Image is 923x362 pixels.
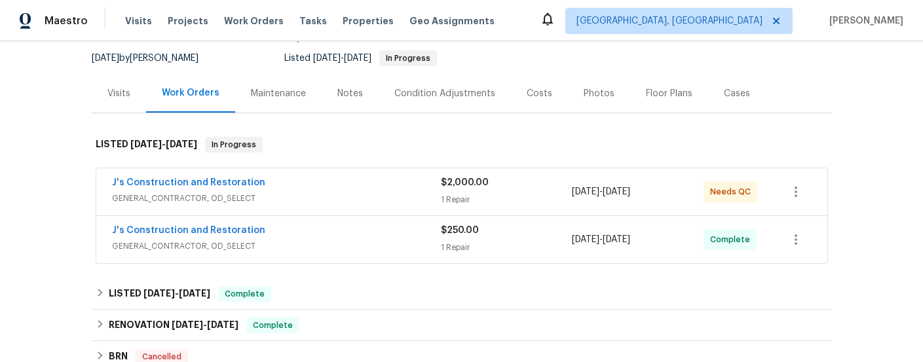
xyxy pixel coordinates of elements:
[130,139,197,149] span: -
[572,235,599,244] span: [DATE]
[172,320,203,329] span: [DATE]
[112,178,265,187] a: J's Construction and Restoration
[409,14,495,27] span: Geo Assignments
[343,14,394,27] span: Properties
[441,226,479,235] span: $250.00
[572,185,630,198] span: -
[441,178,489,187] span: $2,000.00
[172,320,238,329] span: -
[207,320,238,329] span: [DATE]
[710,233,755,246] span: Complete
[337,87,363,100] div: Notes
[394,87,495,100] div: Condition Adjustments
[224,14,284,27] span: Work Orders
[162,86,219,100] div: Work Orders
[603,235,630,244] span: [DATE]
[441,193,573,206] div: 1 Repair
[109,317,238,333] h6: RENOVATION
[710,185,756,198] span: Needs QC
[206,138,261,151] span: In Progress
[219,287,270,300] span: Complete
[112,240,441,253] span: GENERAL_CONTRACTOR, OD_SELECT
[143,289,210,298] span: -
[646,87,692,100] div: Floor Plans
[112,192,441,205] span: GENERAL_CONTRACTOR, OD_SELECT
[251,87,306,100] div: Maintenance
[603,187,630,196] span: [DATE]
[130,139,162,149] span: [DATE]
[284,54,437,63] span: Listed
[344,54,371,63] span: [DATE]
[92,124,832,166] div: LISTED [DATE]-[DATE]In Progress
[179,289,210,298] span: [DATE]
[576,14,763,27] span: [GEOGRAPHIC_DATA], [GEOGRAPHIC_DATA]
[166,139,197,149] span: [DATE]
[107,87,130,100] div: Visits
[441,241,573,254] div: 1 Repair
[112,226,265,235] a: J's Construction and Restoration
[824,14,903,27] span: [PERSON_NAME]
[527,87,552,100] div: Costs
[313,54,371,63] span: -
[92,310,832,341] div: RENOVATION [DATE]-[DATE]Complete
[92,50,214,66] div: by [PERSON_NAME]
[572,187,599,196] span: [DATE]
[96,137,197,153] h6: LISTED
[248,319,298,332] span: Complete
[313,54,341,63] span: [DATE]
[109,286,210,302] h6: LISTED
[572,233,630,246] span: -
[143,289,175,298] span: [DATE]
[92,278,832,310] div: LISTED [DATE]-[DATE]Complete
[381,54,436,62] span: In Progress
[45,14,88,27] span: Maestro
[724,87,750,100] div: Cases
[92,54,119,63] span: [DATE]
[168,14,208,27] span: Projects
[299,16,327,26] span: Tasks
[125,14,152,27] span: Visits
[584,87,614,100] div: Photos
